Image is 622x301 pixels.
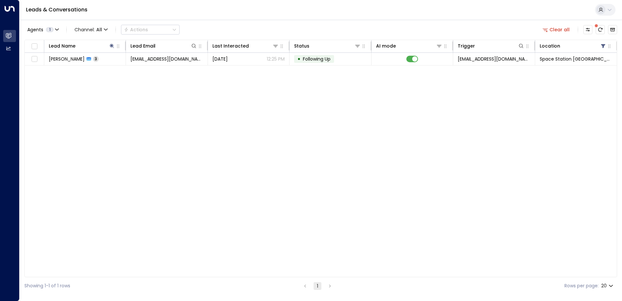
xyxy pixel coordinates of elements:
[27,27,43,32] span: Agents
[583,25,592,34] button: Customize
[601,281,615,291] div: 20
[96,27,102,32] span: All
[49,42,75,50] div: Lead Name
[49,42,115,50] div: Lead Name
[124,27,148,33] div: Actions
[540,42,606,50] div: Location
[540,42,560,50] div: Location
[24,25,61,34] button: Agents1
[121,25,180,35] div: Button group with a nested menu
[458,56,530,62] span: leads@space-station.co.uk
[130,56,203,62] span: jasheldon1@gmail.com
[376,42,442,50] div: AI mode
[540,56,612,62] span: Space Station Swiss Cottage
[540,25,573,34] button: Clear all
[458,42,524,50] div: Trigger
[608,25,617,34] button: Archived Leads
[301,282,334,290] nav: pagination navigation
[267,56,285,62] p: 12:25 PM
[212,56,228,62] span: Yesterday
[24,282,70,289] div: Showing 1-1 of 1 rows
[376,42,396,50] div: AI mode
[303,56,331,62] span: Following Up
[72,25,110,34] button: Channel:All
[294,42,309,50] div: Status
[294,42,360,50] div: Status
[130,42,155,50] div: Lead Email
[30,42,38,50] span: Toggle select all
[314,282,321,290] button: page 1
[130,42,197,50] div: Lead Email
[49,56,85,62] span: James Sheldon
[596,25,605,34] span: There are new threads available. Refresh the grid to view the latest updates.
[121,25,180,35] button: Actions
[458,42,475,50] div: Trigger
[93,56,99,62] span: 3
[46,27,54,32] span: 1
[297,53,301,64] div: •
[72,25,110,34] span: Channel:
[564,282,599,289] label: Rows per page:
[30,55,38,63] span: Toggle select row
[212,42,279,50] div: Last Interacted
[26,6,88,13] a: Leads & Conversations
[212,42,249,50] div: Last Interacted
